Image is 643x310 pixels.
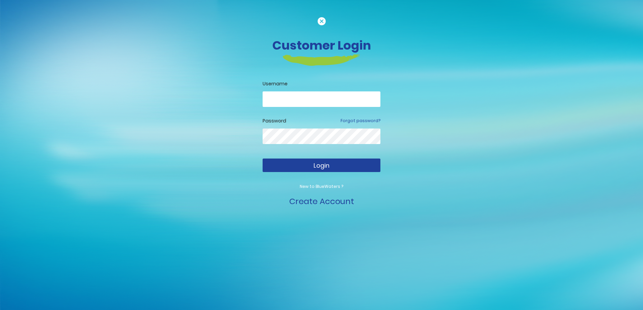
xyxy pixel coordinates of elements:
[341,118,380,124] a: Forgot password?
[134,38,509,53] h3: Customer Login
[263,117,286,124] label: Password
[314,161,329,170] span: Login
[283,54,360,66] img: login-heading-border.png
[263,184,380,190] p: New to BlueWaters ?
[263,159,380,172] button: Login
[318,17,326,25] img: cancel
[263,80,380,87] label: Username
[289,196,354,207] a: Create Account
